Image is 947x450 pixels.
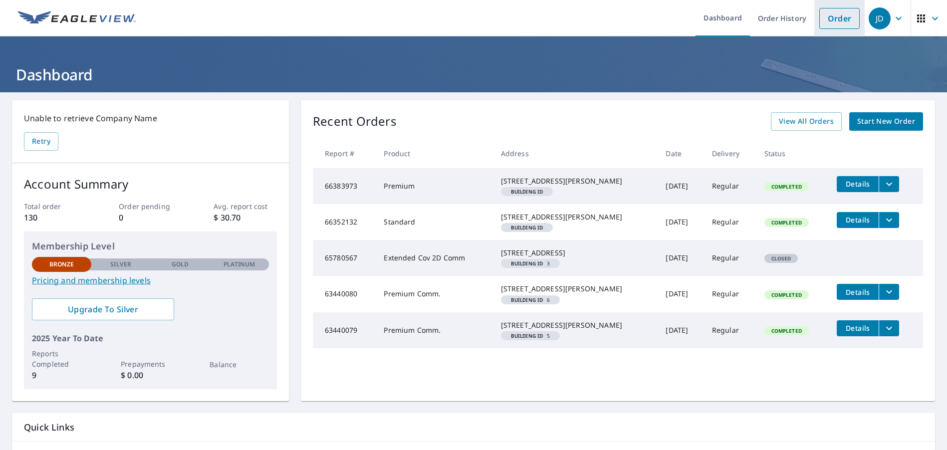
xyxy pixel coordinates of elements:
[837,284,879,300] button: detailsBtn-63440080
[879,176,899,192] button: filesDropdownBtn-66383973
[24,175,277,193] p: Account Summary
[40,304,166,315] span: Upgrade To Silver
[376,240,492,276] td: Extended Cov 2D Comm
[172,260,189,269] p: Gold
[511,189,543,194] em: Building ID
[704,204,756,240] td: Regular
[313,240,376,276] td: 65780567
[658,204,704,240] td: [DATE]
[511,333,543,338] em: Building ID
[869,7,891,29] div: JD
[501,248,650,258] div: [STREET_ADDRESS]
[704,312,756,348] td: Regular
[704,139,756,168] th: Delivery
[493,139,658,168] th: Address
[121,359,180,369] p: Prepayments
[24,421,923,434] p: Quick Links
[857,115,915,128] span: Start New Order
[214,212,277,224] p: $ 30.70
[376,204,492,240] td: Standard
[32,274,269,286] a: Pricing and membership levels
[501,176,650,186] div: [STREET_ADDRESS][PERSON_NAME]
[32,298,174,320] a: Upgrade To Silver
[511,225,543,230] em: Building ID
[704,276,756,312] td: Regular
[658,168,704,204] td: [DATE]
[704,168,756,204] td: Regular
[313,276,376,312] td: 63440080
[765,219,808,226] span: Completed
[511,297,543,302] em: Building ID
[214,201,277,212] p: Avg. report cost
[376,312,492,348] td: Premium Comm.
[501,212,650,222] div: [STREET_ADDRESS][PERSON_NAME]
[313,139,376,168] th: Report #
[210,359,269,370] p: Balance
[313,204,376,240] td: 66352132
[658,276,704,312] td: [DATE]
[837,320,879,336] button: detailsBtn-63440079
[119,201,182,212] p: Order pending
[32,239,269,253] p: Membership Level
[376,139,492,168] th: Product
[32,369,91,381] p: 9
[32,332,269,344] p: 2025 Year To Date
[771,112,842,131] a: View All Orders
[837,176,879,192] button: detailsBtn-66383973
[313,112,397,131] p: Recent Orders
[505,297,556,302] span: 6
[765,183,808,190] span: Completed
[32,135,50,148] span: Retry
[765,291,808,298] span: Completed
[505,261,556,266] span: 3
[119,212,182,224] p: 0
[24,132,58,151] button: Retry
[24,201,87,212] p: Total order
[704,240,756,276] td: Regular
[819,8,860,29] a: Order
[849,112,923,131] a: Start New Order
[32,348,91,369] p: Reports Completed
[110,260,131,269] p: Silver
[24,212,87,224] p: 130
[501,284,650,294] div: [STREET_ADDRESS][PERSON_NAME]
[18,11,136,26] img: EV Logo
[843,287,873,297] span: Details
[837,212,879,228] button: detailsBtn-66352132
[376,276,492,312] td: Premium Comm.
[879,320,899,336] button: filesDropdownBtn-63440079
[376,168,492,204] td: Premium
[765,327,808,334] span: Completed
[843,323,873,333] span: Details
[658,139,704,168] th: Date
[879,284,899,300] button: filesDropdownBtn-63440080
[756,139,829,168] th: Status
[24,112,277,124] p: Unable to retrieve Company Name
[121,369,180,381] p: $ 0.00
[505,333,556,338] span: 5
[12,64,935,85] h1: Dashboard
[658,312,704,348] td: [DATE]
[879,212,899,228] button: filesDropdownBtn-66352132
[313,168,376,204] td: 66383973
[765,255,797,262] span: Closed
[224,260,255,269] p: Platinum
[49,260,74,269] p: Bronze
[779,115,834,128] span: View All Orders
[511,261,543,266] em: Building ID
[313,312,376,348] td: 63440079
[843,179,873,189] span: Details
[843,215,873,225] span: Details
[501,320,650,330] div: [STREET_ADDRESS][PERSON_NAME]
[658,240,704,276] td: [DATE]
